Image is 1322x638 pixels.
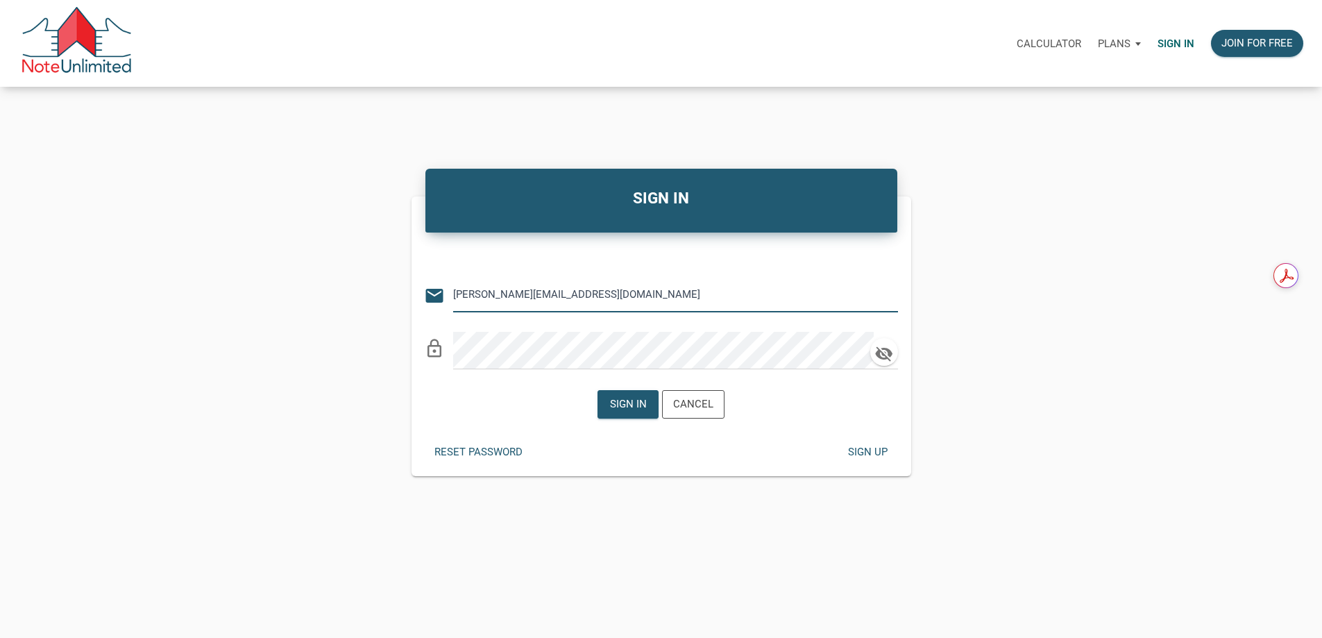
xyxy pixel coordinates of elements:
h4: SIGN IN [436,187,887,210]
p: Plans [1098,37,1130,50]
button: Sign up [837,439,898,466]
p: Calculator [1017,37,1081,50]
div: Join for free [1221,35,1293,51]
button: Join for free [1211,30,1303,57]
img: NoteUnlimited [21,7,133,80]
p: Sign in [1158,37,1194,50]
button: Cancel [662,390,724,419]
i: lock_outline [424,338,445,359]
input: Email [453,279,877,310]
a: Join for free [1203,22,1312,65]
a: Calculator [1008,22,1090,65]
div: Cancel [673,396,713,412]
div: Reset password [434,444,523,460]
div: Sign in [610,396,647,412]
div: Sign up [847,444,887,460]
a: Plans [1090,22,1149,65]
button: Plans [1090,23,1149,65]
i: email [424,285,445,306]
button: Reset password [424,439,533,466]
a: Sign in [1149,22,1203,65]
button: Sign in [598,390,659,419]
